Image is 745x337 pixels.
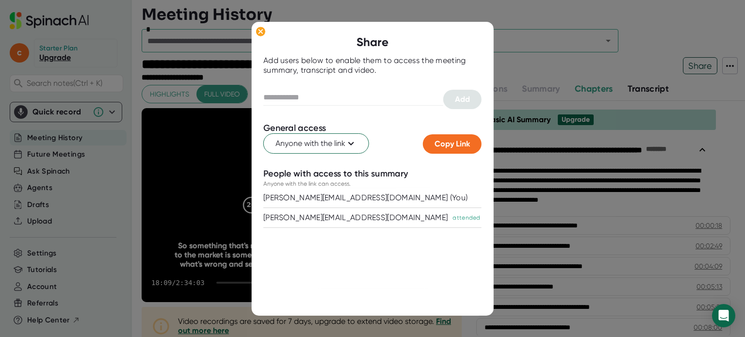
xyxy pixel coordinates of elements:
[263,193,468,203] div: [PERSON_NAME][EMAIL_ADDRESS][DOMAIN_NAME] (You)
[435,139,470,148] span: Copy Link
[455,95,470,104] span: Add
[263,56,482,75] div: Add users below to enable them to access the meeting summary, transcript and video.
[443,90,482,109] button: Add
[263,213,448,223] div: [PERSON_NAME][EMAIL_ADDRESS][DOMAIN_NAME]
[356,35,389,49] b: Share
[275,138,357,149] span: Anyone with the link
[453,213,480,222] div: attended
[263,168,408,179] div: People with access to this summary
[263,179,351,188] div: Anyone with the link can access.
[263,123,326,134] div: General access
[423,134,482,154] button: Copy Link
[263,133,369,154] button: Anyone with the link
[712,304,735,327] div: Open Intercom Messenger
